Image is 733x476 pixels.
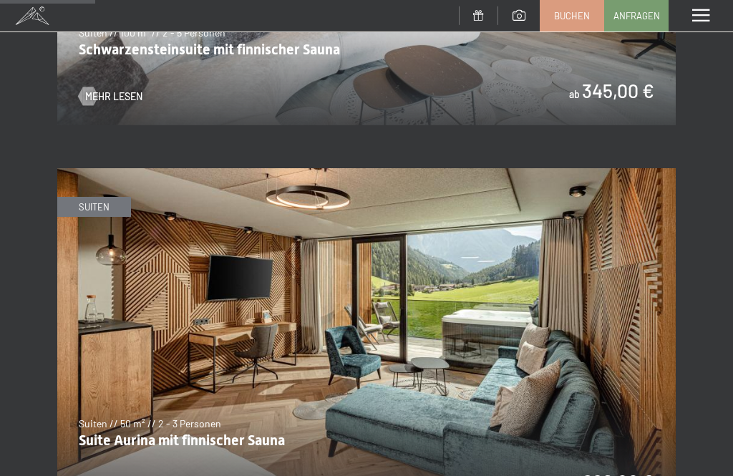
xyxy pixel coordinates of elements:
[605,1,668,31] a: Anfragen
[554,9,590,22] span: Buchen
[57,169,676,178] a: Suite Aurina mit finnischer Sauna
[540,1,603,31] a: Buchen
[79,89,142,104] a: Mehr Lesen
[613,9,660,22] span: Anfragen
[85,89,142,104] span: Mehr Lesen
